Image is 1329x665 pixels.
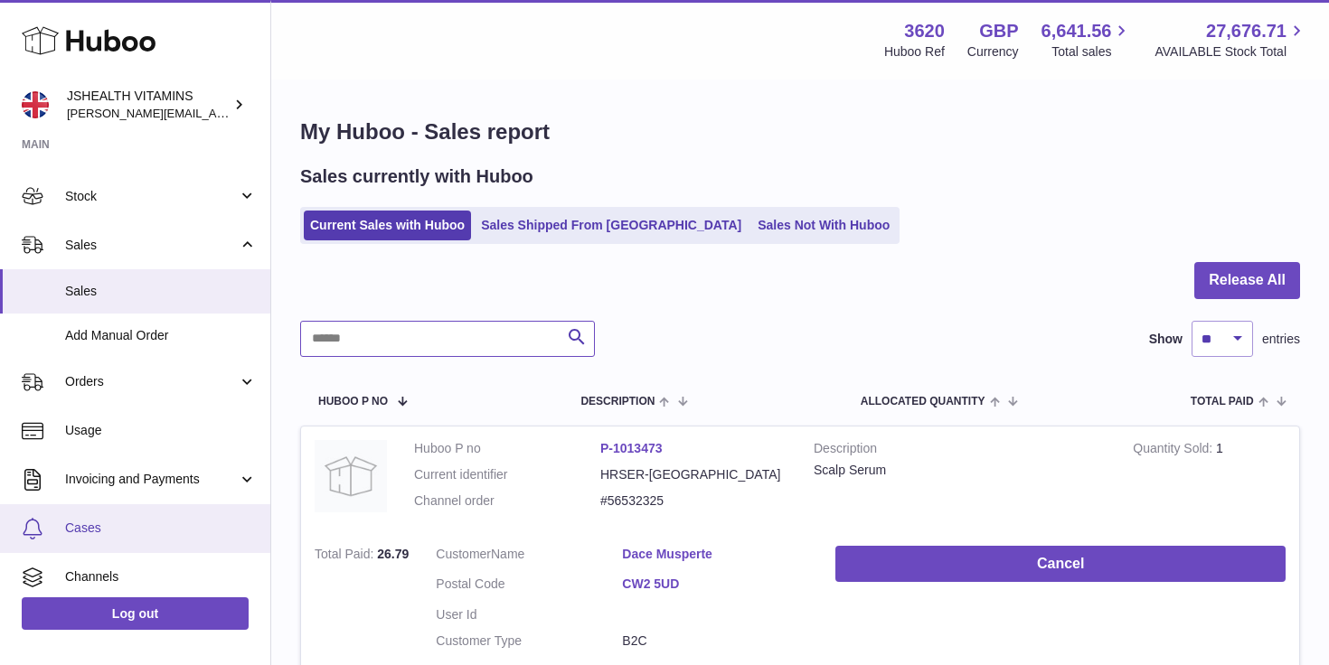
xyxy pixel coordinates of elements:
[65,520,257,537] span: Cases
[414,492,600,510] dt: Channel order
[967,43,1019,61] div: Currency
[1042,19,1133,61] a: 6,641.56 Total sales
[884,43,945,61] div: Huboo Ref
[1119,426,1299,532] td: 1
[1042,19,1112,43] span: 6,641.56
[414,466,600,483] dt: Current identifier
[814,440,1106,462] strong: Description
[65,283,257,300] span: Sales
[600,466,787,483] dd: HRSER-[GEOGRAPHIC_DATA]
[65,327,257,344] span: Add Manual Order
[65,373,238,390] span: Orders
[65,568,257,585] span: Channels
[315,547,377,566] strong: Total Paid
[22,597,249,630] a: Log out
[814,462,1106,479] div: Scalp Serum
[600,492,787,510] dd: #56532325
[1155,43,1307,61] span: AVAILABLE Stock Total
[65,422,257,439] span: Usage
[622,576,808,593] a: CW2 5UD
[1155,19,1307,61] a: 27,676.71 AVAILABLE Stock Total
[1206,19,1287,43] span: 27,676.71
[315,440,387,512] img: no-photo.jpg
[414,440,600,457] dt: Huboo P no
[1194,262,1300,299] button: Release All
[436,547,491,561] span: Customer
[436,606,622,623] dt: User Id
[1191,396,1254,407] span: Total paid
[622,546,808,563] a: Dace Musperte
[318,396,388,407] span: Huboo P no
[979,19,1018,43] strong: GBP
[1149,331,1183,348] label: Show
[436,632,622,650] dt: Customer Type
[835,546,1286,583] button: Cancel
[436,576,622,597] dt: Postal Code
[475,211,748,240] a: Sales Shipped From [GEOGRAPHIC_DATA]
[65,471,238,488] span: Invoicing and Payments
[861,396,985,407] span: ALLOCATED Quantity
[67,88,230,122] div: JSHEALTH VITAMINS
[22,91,49,118] img: francesca@jshealthvitamins.com
[751,211,896,240] a: Sales Not With Huboo
[377,547,409,561] span: 26.79
[65,237,238,254] span: Sales
[1262,331,1300,348] span: entries
[304,211,471,240] a: Current Sales with Huboo
[1133,441,1216,460] strong: Quantity Sold
[300,117,1300,146] h1: My Huboo - Sales report
[600,441,663,455] a: P-1013473
[1051,43,1132,61] span: Total sales
[67,106,363,120] span: [PERSON_NAME][EMAIL_ADDRESS][DOMAIN_NAME]
[300,164,533,189] h2: Sales currently with Huboo
[65,188,238,205] span: Stock
[580,396,655,407] span: Description
[904,19,945,43] strong: 3620
[436,546,622,567] dt: Name
[622,632,808,650] dd: B2C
